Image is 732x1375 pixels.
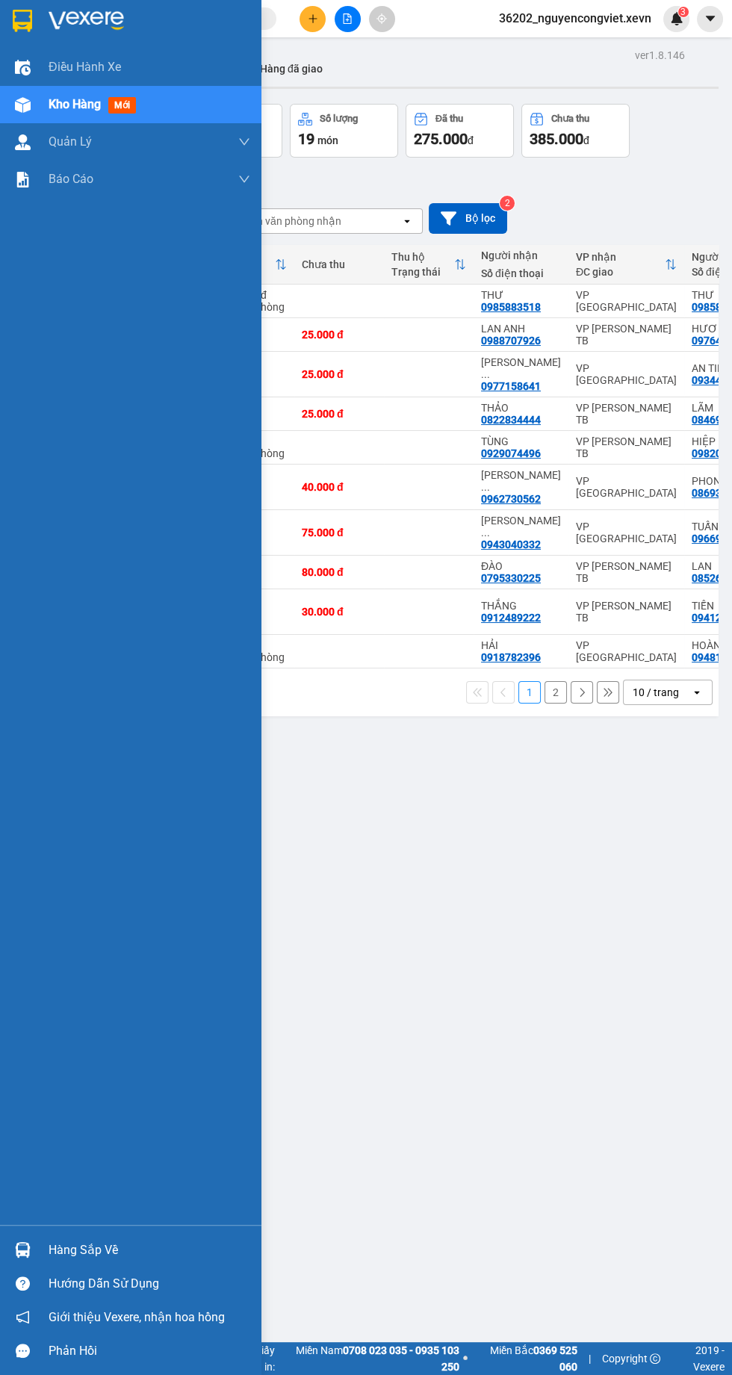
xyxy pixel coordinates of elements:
[308,13,318,24] span: plus
[481,402,561,414] div: THẢO
[238,173,250,185] span: down
[49,97,101,111] span: Kho hàng
[576,402,677,426] div: VP [PERSON_NAME] TB
[302,606,376,618] div: 30.000 đ
[302,481,376,493] div: 40.000 đ
[15,134,31,150] img: warehouse-icon
[481,527,490,538] span: ...
[108,97,136,114] span: mới
[369,6,395,32] button: aim
[576,323,677,347] div: VP [PERSON_NAME] TB
[481,639,561,651] div: HẢI
[414,130,468,148] span: 275.000
[49,132,92,151] span: Quản Lý
[302,329,376,341] div: 25.000 đ
[670,12,683,25] img: icon-new-feature
[300,6,326,32] button: plus
[391,266,454,278] div: Trạng thái
[487,9,663,28] span: 36202_nguyencongviet.xevn
[650,1353,660,1364] span: copyright
[49,1239,250,1261] div: Hàng sắp về
[302,408,376,420] div: 25.000 đ
[15,1242,31,1258] img: warehouse-icon
[568,245,684,285] th: Toggle SortBy
[576,560,677,584] div: VP [PERSON_NAME] TB
[481,368,490,380] span: ...
[500,196,515,211] sup: 2
[238,214,341,229] div: Chọn văn phòng nhận
[481,515,561,538] div: HOÀNG THỊ NGỌC ANH
[481,356,561,380] div: ĐINH THỊ THANH THÚY
[279,1342,459,1375] span: Miền Nam
[471,1342,577,1375] span: Miền Bắc
[49,1308,225,1326] span: Giới thiệu Vexere, nhận hoa hồng
[298,130,314,148] span: 19
[576,521,677,544] div: VP [GEOGRAPHIC_DATA]
[302,368,376,380] div: 25.000 đ
[481,414,541,426] div: 0822834444
[481,538,541,550] div: 0943040332
[302,258,376,270] div: Chưa thu
[49,170,93,188] span: Báo cáo
[384,245,474,285] th: Toggle SortBy
[49,1273,250,1295] div: Hướng dẫn sử dụng
[680,7,686,17] span: 3
[15,172,31,187] img: solution-icon
[576,289,677,313] div: VP [GEOGRAPHIC_DATA]
[697,6,723,32] button: caret-down
[481,481,490,493] span: ...
[238,136,250,148] span: down
[633,685,679,700] div: 10 / trang
[481,600,561,612] div: THẮNG
[429,203,507,234] button: Bộ lọc
[481,289,561,301] div: THƯ
[576,435,677,459] div: VP [PERSON_NAME] TB
[635,47,685,63] div: ver 1.8.146
[576,639,677,663] div: VP [GEOGRAPHIC_DATA]
[343,1344,459,1373] strong: 0708 023 035 - 0935 103 250
[481,435,561,447] div: TÙNG
[463,1356,468,1362] span: ⚪️
[342,13,353,24] span: file-add
[481,493,541,505] div: 0962730562
[521,104,630,158] button: Chưa thu385.000đ
[545,681,567,704] button: 2
[481,380,541,392] div: 0977158641
[583,134,589,146] span: đ
[317,134,338,146] span: món
[678,7,689,17] sup: 3
[551,114,589,124] div: Chưa thu
[435,114,463,124] div: Đã thu
[576,266,665,278] div: ĐC giao
[533,1344,577,1373] strong: 0369 525 060
[518,681,541,704] button: 1
[391,251,454,263] div: Thu hộ
[320,114,358,124] div: Số lượng
[15,97,31,113] img: warehouse-icon
[481,469,561,493] div: ĐẶNG VĂN HUY
[481,572,541,584] div: 0795330225
[576,251,665,263] div: VP nhận
[16,1344,30,1358] span: message
[481,323,561,335] div: LAN ANH
[691,686,703,698] svg: open
[481,447,541,459] div: 0929074496
[481,249,561,261] div: Người nhận
[406,104,514,158] button: Đã thu275.000đ
[15,60,31,75] img: warehouse-icon
[481,651,541,663] div: 0918782396
[376,13,387,24] span: aim
[335,6,361,32] button: file-add
[49,58,121,76] span: Điều hành xe
[481,267,561,279] div: Số điện thoại
[481,301,541,313] div: 0985883518
[13,10,32,32] img: logo-vxr
[16,1276,30,1291] span: question-circle
[481,335,541,347] div: 0988707926
[704,12,717,25] span: caret-down
[576,362,677,386] div: VP [GEOGRAPHIC_DATA]
[49,1340,250,1362] div: Phản hồi
[576,475,677,499] div: VP [GEOGRAPHIC_DATA]
[290,104,398,158] button: Số lượng19món
[530,130,583,148] span: 385.000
